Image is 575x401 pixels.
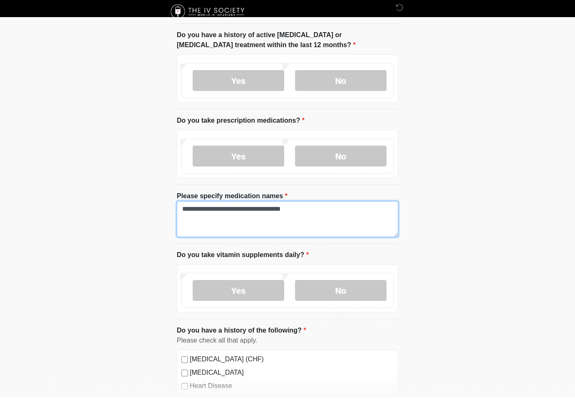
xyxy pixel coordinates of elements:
label: [MEDICAL_DATA] (CHF) [190,358,394,368]
label: Do you have a history of the following? [177,330,306,340]
label: [MEDICAL_DATA] [190,372,394,382]
label: Yes [193,284,284,305]
label: Heart Disease [190,385,394,395]
input: Heart Disease [181,387,188,394]
label: Yes [193,74,284,95]
label: No [295,150,387,171]
label: Please specify medication names [177,195,287,205]
label: Do you take prescription medications? [177,120,305,130]
input: [MEDICAL_DATA] (CHF) [181,361,188,367]
label: Yes [193,150,284,171]
label: Do you take vitamin supplements daily? [177,254,309,264]
label: No [295,284,387,305]
label: Do you have a history of active [MEDICAL_DATA] or [MEDICAL_DATA] treatment within the last 12 mon... [177,34,398,54]
div: Please check all that apply. [177,340,398,350]
img: The IV Society Logo [168,6,248,25]
label: No [295,74,387,95]
input: [MEDICAL_DATA] [181,374,188,381]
